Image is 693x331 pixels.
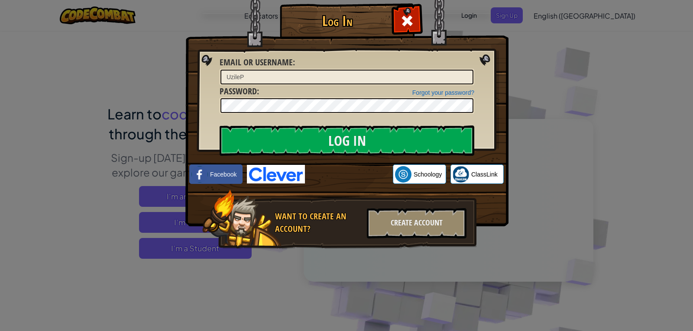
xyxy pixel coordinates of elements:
img: clever-logo-blue.png [247,165,305,183]
label: : [220,85,259,98]
span: ClassLink [471,170,498,179]
span: Email or Username [220,56,293,68]
img: classlink-logo-small.png [453,166,469,183]
span: Password [220,85,257,97]
div: Want to create an account? [275,210,362,235]
img: schoology.png [395,166,411,183]
a: Forgot your password? [412,89,474,96]
span: Schoology [414,170,442,179]
h1: Log In [282,13,392,29]
span: Facebook [210,170,236,179]
label: : [220,56,295,69]
div: Create Account [367,208,466,238]
img: facebook_small.png [191,166,208,183]
input: Log In [220,125,474,156]
iframe: Sign in with Google Button [305,165,393,184]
